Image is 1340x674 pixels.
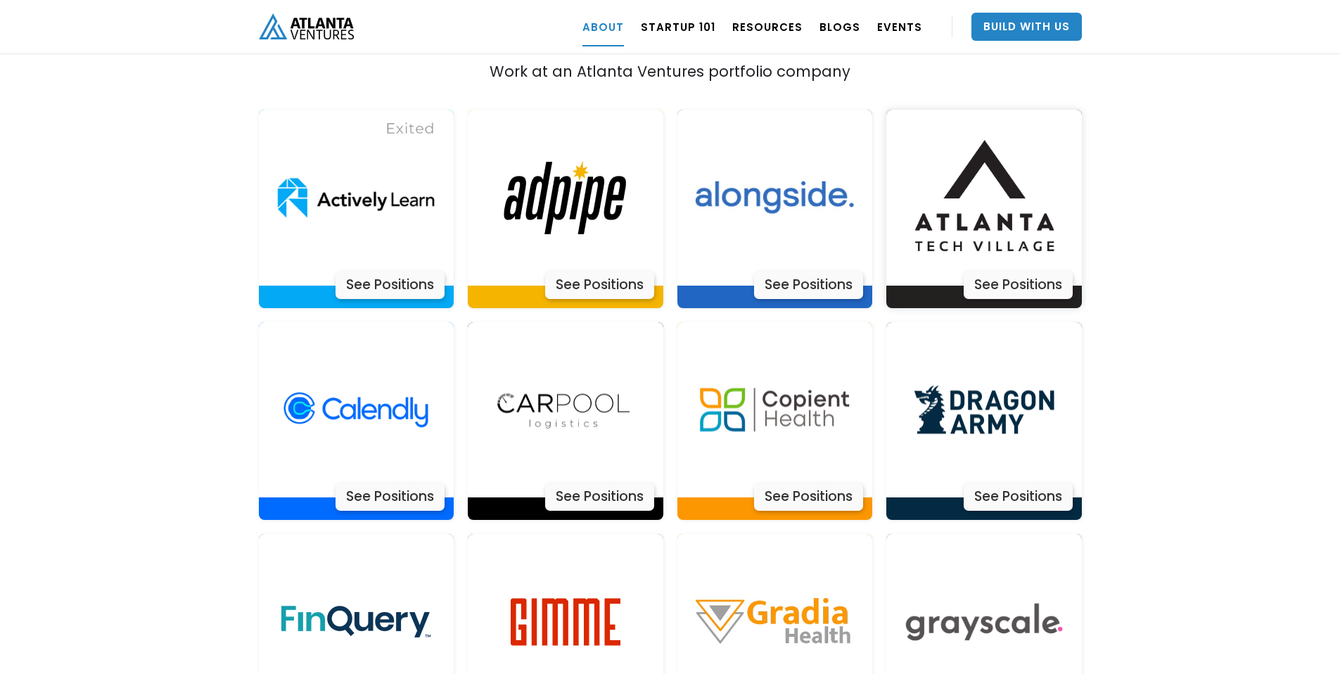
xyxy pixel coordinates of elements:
img: Actively Learn [478,110,653,286]
a: Startup 101 [641,7,715,46]
a: Actively LearnSee Positions [259,322,454,521]
div: See Positions [545,271,654,299]
img: Actively Learn [268,110,444,286]
a: Actively LearnSee Positions [677,322,873,521]
div: See Positions [545,483,654,511]
a: Actively LearnSee Positions [886,110,1082,308]
div: See Positions [336,483,445,511]
a: Actively LearnSee Positions [468,322,663,521]
img: Actively Learn [896,322,1072,498]
img: Actively Learn [687,110,862,286]
a: Actively LearnSee Positions [886,322,1082,521]
a: BLOGS [819,7,860,46]
div: See Positions [754,483,863,511]
a: ABOUT [582,7,624,46]
div: See Positions [754,271,863,299]
a: Actively LearnSee Positions [468,110,663,308]
img: Actively Learn [268,322,444,498]
img: Actively Learn [478,322,653,498]
a: Actively LearnSee Positions [677,110,873,308]
img: Actively Learn [687,322,862,498]
a: Actively LearnSee Positions [259,110,454,308]
div: See Positions [964,271,1073,299]
a: Build With Us [971,13,1082,41]
a: RESOURCES [732,7,803,46]
div: See Positions [964,483,1073,511]
img: Actively Learn [896,110,1072,286]
a: EVENTS [877,7,922,46]
div: See Positions [336,271,445,299]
